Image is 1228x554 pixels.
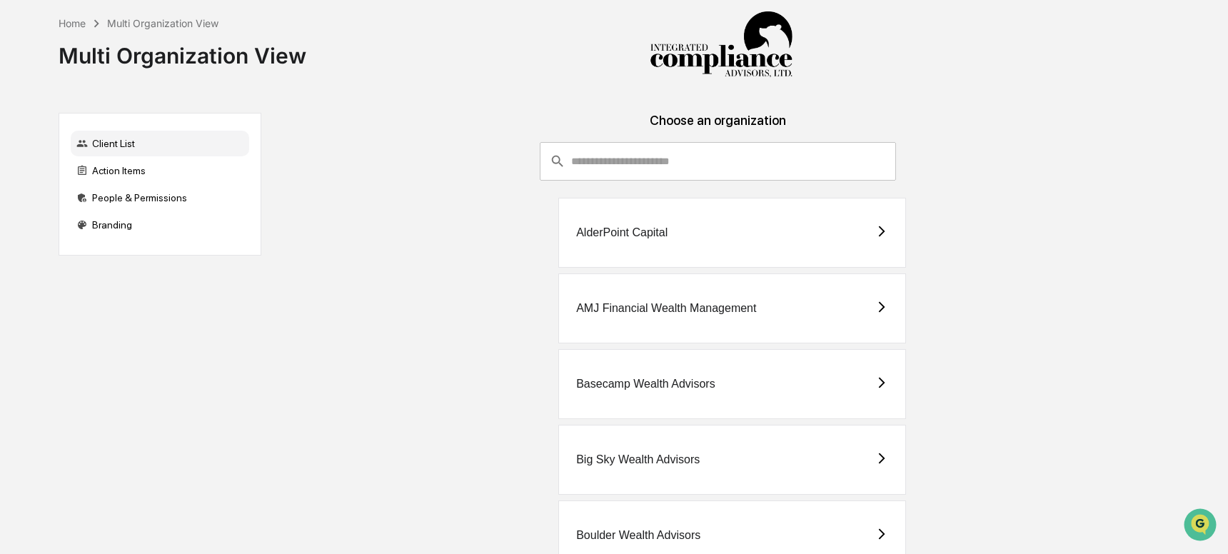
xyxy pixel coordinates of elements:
div: Start new chat [49,109,234,124]
button: Start new chat [243,114,260,131]
div: Choose an organization [273,113,1164,142]
a: 🗄️Attestations [98,174,183,200]
div: Client List [71,131,249,156]
div: Big Sky Wealth Advisors [576,453,700,466]
a: 🔎Data Lookup [9,201,96,227]
span: Pylon [142,242,173,253]
div: 🔎 [14,208,26,220]
div: Action Items [71,158,249,183]
div: consultant-dashboard__filter-organizations-search-bar [540,142,896,181]
img: 1746055101610-c473b297-6a78-478c-a979-82029cc54cd1 [14,109,40,135]
p: How can we help? [14,30,260,53]
div: AMJ Financial Wealth Management [576,302,756,315]
div: Basecamp Wealth Advisors [576,378,715,391]
div: AlderPoint Capital [576,226,668,239]
a: Powered byPylon [101,241,173,253]
div: 🗄️ [104,181,115,193]
div: Multi Organization View [107,17,218,29]
div: Boulder Wealth Advisors [576,529,700,542]
span: Preclearance [29,180,92,194]
div: People & Permissions [71,185,249,211]
div: 🖐️ [14,181,26,193]
iframe: Open customer support [1182,507,1221,545]
span: Attestations [118,180,177,194]
a: 🖐️Preclearance [9,174,98,200]
div: Home [59,17,86,29]
img: Integrated Compliance Advisors [650,11,792,79]
div: We're available if you need us! [49,124,181,135]
div: Branding [71,212,249,238]
div: Multi Organization View [59,31,306,69]
span: Data Lookup [29,207,90,221]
